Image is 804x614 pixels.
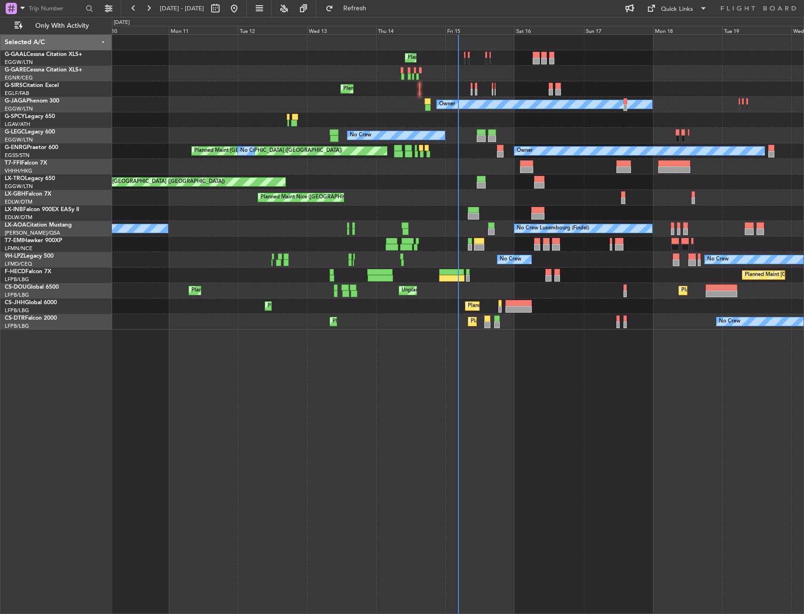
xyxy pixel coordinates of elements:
div: Mon 18 [653,26,722,34]
div: Tue 19 [722,26,791,34]
div: Unplanned Maint [GEOGRAPHIC_DATA] ([GEOGRAPHIC_DATA]) [70,175,225,189]
a: F-HECDFalcon 7X [5,269,51,275]
div: [DATE] [114,19,130,27]
a: LFMN/NCE [5,245,32,252]
span: G-ENRG [5,145,27,150]
a: G-GARECessna Citation XLS+ [5,67,82,73]
span: [DATE] - [DATE] [160,4,204,13]
span: CS-JHH [5,300,25,306]
div: Quick Links [661,5,693,14]
span: LX-GBH [5,191,25,197]
a: T7-EMIHawker 900XP [5,238,62,244]
a: G-SIRSCitation Excel [5,83,59,88]
span: Only With Activity [24,23,99,29]
div: Thu 14 [376,26,445,34]
div: No Crew [350,128,371,142]
div: Planned Maint Nice ([GEOGRAPHIC_DATA]) [260,190,365,205]
a: LFPB/LBG [5,276,29,283]
a: G-LEGCLegacy 600 [5,129,55,135]
div: No Crew [707,252,729,267]
span: T7-FFI [5,160,21,166]
a: G-SPCYLegacy 650 [5,114,55,119]
div: Planned Maint Sofia [332,315,380,329]
div: Planned Maint [GEOGRAPHIC_DATA] ([GEOGRAPHIC_DATA]) [471,315,619,329]
button: Refresh [321,1,378,16]
span: Refresh [335,5,375,12]
span: G-GARE [5,67,26,73]
span: G-SIRS [5,83,23,88]
a: LFPB/LBG [5,323,29,330]
a: LFMD/CEQ [5,260,32,268]
div: Unplanned Maint [GEOGRAPHIC_DATA] ([GEOGRAPHIC_DATA]) [402,283,556,298]
button: Quick Links [642,1,712,16]
a: CS-JHHGlobal 6000 [5,300,57,306]
a: EGSS/STN [5,152,30,159]
span: LX-TRO [5,176,25,181]
a: EGNR/CEG [5,74,33,81]
span: 9H-LPZ [5,253,24,259]
a: LX-TROLegacy 650 [5,176,55,181]
div: No Crew [240,144,262,158]
a: 9H-LPZLegacy 500 [5,253,54,259]
div: Owner [517,144,533,158]
a: EGGW/LTN [5,59,33,66]
span: G-JAGA [5,98,26,104]
a: CS-DOUGlobal 6500 [5,284,59,290]
span: G-LEGC [5,129,25,135]
div: Sun 10 [100,26,169,34]
div: Fri 15 [445,26,514,34]
a: EDLW/DTM [5,214,32,221]
div: Planned Maint [GEOGRAPHIC_DATA] ([GEOGRAPHIC_DATA]) [343,82,491,96]
div: Sat 16 [514,26,583,34]
div: Planned Maint [GEOGRAPHIC_DATA] ([GEOGRAPHIC_DATA]) [194,144,342,158]
a: EGGW/LTN [5,136,33,143]
span: LX-INB [5,207,23,213]
div: Planned Maint [GEOGRAPHIC_DATA] ([GEOGRAPHIC_DATA]) [191,283,339,298]
button: Only With Activity [10,18,102,33]
div: No Crew [500,252,521,267]
div: Wed 13 [307,26,376,34]
a: EGGW/LTN [5,105,33,112]
a: LFPB/LBG [5,307,29,314]
div: Sun 17 [584,26,653,34]
div: Owner [439,97,455,111]
span: F-HECD [5,269,25,275]
a: EDLW/DTM [5,198,32,205]
a: CS-DTRFalcon 2000 [5,315,57,321]
a: G-ENRGPraetor 600 [5,145,58,150]
span: LX-AOA [5,222,26,228]
span: T7-EMI [5,238,23,244]
span: G-SPCY [5,114,25,119]
div: Planned Maint [GEOGRAPHIC_DATA] ([GEOGRAPHIC_DATA]) [268,299,416,313]
div: Tue 12 [238,26,307,34]
div: Planned Maint [408,51,442,65]
a: LFPB/LBG [5,291,29,299]
div: No Crew [719,315,741,329]
a: G-JAGAPhenom 300 [5,98,59,104]
input: Trip Number [29,1,83,16]
a: LX-GBHFalcon 7X [5,191,51,197]
div: No Crew Luxembourg (Findel) [517,221,589,236]
a: LX-AOACitation Mustang [5,222,72,228]
div: Mon 11 [169,26,238,34]
a: G-GAALCessna Citation XLS+ [5,52,82,57]
a: LGAV/ATH [5,121,30,128]
span: CS-DTR [5,315,25,321]
a: EGLF/FAB [5,90,29,97]
div: Planned Maint [GEOGRAPHIC_DATA] ([GEOGRAPHIC_DATA]) [468,299,616,313]
span: G-GAAL [5,52,26,57]
a: VHHH/HKG [5,167,32,174]
span: CS-DOU [5,284,27,290]
a: LX-INBFalcon 900EX EASy II [5,207,79,213]
a: T7-FFIFalcon 7X [5,160,47,166]
a: EGGW/LTN [5,183,33,190]
a: [PERSON_NAME]/QSA [5,229,60,236]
